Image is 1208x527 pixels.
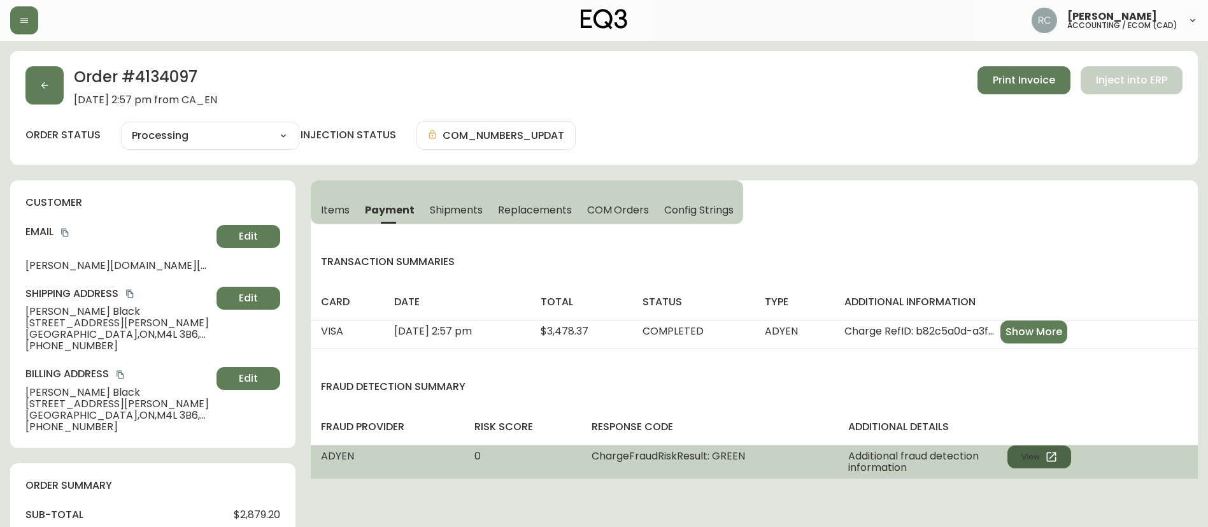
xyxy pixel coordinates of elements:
button: View [1007,445,1071,468]
h4: order summary [25,479,280,493]
span: COMPLETED [643,324,704,338]
button: Edit [217,287,280,310]
button: Edit [217,225,280,248]
button: Show More [1000,321,1067,343]
h4: Billing Address [25,367,211,381]
h4: card [321,295,374,309]
span: ADYEN [765,324,798,338]
span: [PERSON_NAME][DOMAIN_NAME][EMAIL_ADDRESS][PERSON_NAME][DOMAIN_NAME] [25,260,211,271]
label: order status [25,128,101,142]
span: Print Invoice [993,73,1055,87]
span: Replacements [498,203,571,217]
button: Edit [217,367,280,390]
span: Show More [1005,325,1062,339]
h4: response code [592,420,828,434]
span: Config Strings [664,203,733,217]
h4: fraud detection summary [311,380,1198,394]
span: [GEOGRAPHIC_DATA] , ON , M4L 3B6 , CA [25,410,211,421]
span: Edit [239,291,258,305]
button: copy [59,226,71,239]
span: $3,478.37 [541,324,588,338]
span: [STREET_ADDRESS][PERSON_NAME] [25,317,211,329]
h4: Email [25,225,211,239]
h4: additional information [844,295,1188,309]
h4: sub-total [25,508,83,522]
span: [DATE] 2:57 pm [394,324,472,338]
h4: date [394,295,520,309]
h4: Shipping Address [25,287,211,301]
h4: risk score [474,420,571,434]
span: ChargeFraudRiskResult: GREEN [592,449,745,463]
button: Print Invoice [977,66,1070,94]
h4: total [541,295,622,309]
button: copy [114,368,127,381]
span: [PERSON_NAME] Black [25,306,211,317]
span: [STREET_ADDRESS][PERSON_NAME] [25,398,211,410]
span: 0 [474,449,481,463]
span: Edit [239,372,258,386]
img: f4ba4e02bd060be8f1386e3ca455bd0e [1032,8,1057,33]
h4: status [643,295,744,309]
span: [PERSON_NAME] [1067,11,1157,22]
span: Additional fraud detection information [848,451,1007,473]
span: Payment [365,203,415,217]
h2: Order # 4134097 [74,66,217,94]
h4: transaction summaries [311,255,1198,269]
span: [DATE] 2:57 pm from CA_EN [74,94,217,106]
img: logo [581,9,628,29]
h4: customer [25,196,280,210]
span: VISA [321,324,343,338]
span: COM Orders [587,203,650,217]
h4: fraud provider [321,420,454,434]
span: [PERSON_NAME] Black [25,387,211,398]
span: Shipments [430,203,483,217]
span: Items [321,203,350,217]
span: Charge RefID: b82c5a0d-a3ff-4263-b77e-d48bdc74cdfc [844,326,995,337]
span: $2,879.20 [234,509,280,521]
span: ADYEN [321,449,354,463]
h4: injection status [301,128,396,142]
span: [GEOGRAPHIC_DATA] , ON , M4L 3B6 , CA [25,329,211,340]
span: [PHONE_NUMBER] [25,340,211,352]
h5: accounting / ecom (cad) [1067,22,1177,29]
span: Edit [239,229,258,243]
span: [PHONE_NUMBER] [25,421,211,433]
h4: type [765,295,825,309]
button: copy [124,287,136,300]
h4: additional details [848,420,1188,434]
